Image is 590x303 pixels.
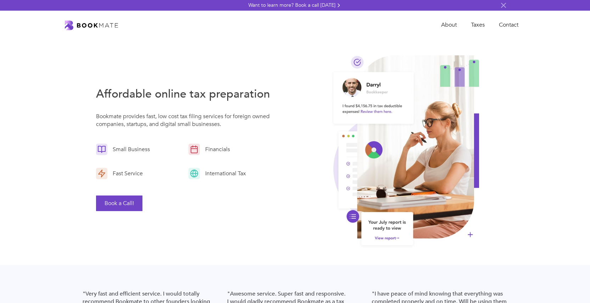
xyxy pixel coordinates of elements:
[107,170,145,177] div: Fast Service
[434,18,464,32] a: About
[200,145,232,153] div: Financials
[65,20,118,31] a: home
[248,2,342,9] a: Want to learn more? Book a call [DATE]
[96,112,275,132] p: Bookmate provides fast, low cost tax filing services for foreign owned companies, startups, and d...
[96,86,275,102] h3: Affordable online tax preparation
[107,145,152,153] div: Small Business
[492,18,526,32] a: Contact
[200,170,248,177] div: International Tax
[464,18,492,32] a: Taxes
[248,2,336,9] div: Want to learn more? Book a call [DATE]
[96,195,142,211] button: Book a Call!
